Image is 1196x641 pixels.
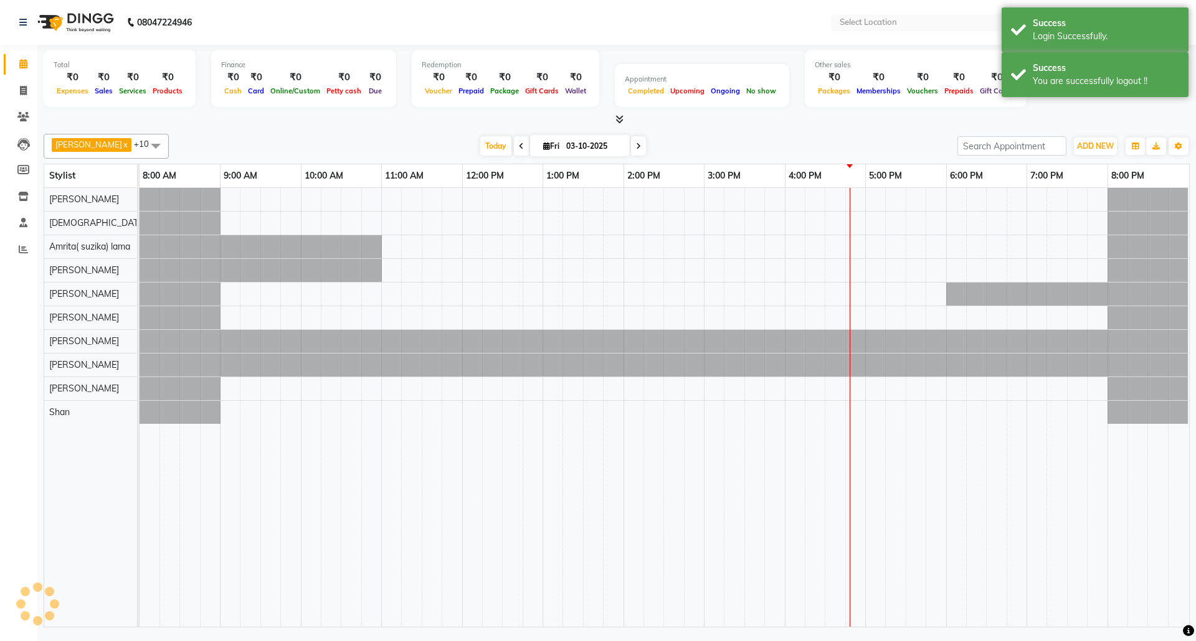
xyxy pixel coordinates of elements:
a: 11:00 AM [382,167,427,185]
span: Card [245,87,267,95]
a: 9:00 AM [221,167,260,185]
span: Shan [49,406,70,418]
span: Gift Cards [522,87,562,95]
span: Completed [625,87,667,95]
span: [PERSON_NAME] [49,383,119,394]
div: ₹0 [487,70,522,85]
div: ₹0 [853,70,904,85]
span: Products [149,87,186,95]
span: [DEMOGRAPHIC_DATA] [49,217,146,228]
a: 10:00 AM [301,167,346,185]
div: ₹0 [92,70,116,85]
a: 6:00 PM [947,167,986,185]
div: Finance [221,60,386,70]
div: You are successfully logout !! [1033,75,1179,88]
span: Services [116,87,149,95]
span: Voucher [422,87,455,95]
span: No show [743,87,779,95]
a: x [122,139,128,149]
div: ₹0 [364,70,386,85]
div: ₹0 [977,70,1017,85]
a: 1:00 PM [543,167,582,185]
span: [PERSON_NAME] [55,139,122,149]
span: Due [366,87,385,95]
span: Package [487,87,522,95]
a: 5:00 PM [866,167,905,185]
span: Today [480,136,511,156]
div: ₹0 [149,70,186,85]
div: ₹0 [116,70,149,85]
span: Prepaid [455,87,487,95]
div: Login Successfully. [1033,30,1179,43]
span: Online/Custom [267,87,323,95]
span: Petty cash [323,87,364,95]
div: ₹0 [522,70,562,85]
span: Cash [221,87,245,95]
a: 12:00 PM [463,167,507,185]
div: ₹0 [54,70,92,85]
a: 8:00 PM [1108,167,1147,185]
span: Packages [815,87,853,95]
div: Success [1033,17,1179,30]
span: Vouchers [904,87,941,95]
div: Appointment [625,74,779,85]
span: [PERSON_NAME] [49,194,119,205]
span: [PERSON_NAME] [49,288,119,299]
button: ADD NEW [1074,138,1117,155]
div: ₹0 [455,70,487,85]
span: Stylist [49,170,75,181]
div: ₹0 [221,70,245,85]
span: Wallet [562,87,589,95]
span: Memberships [853,87,904,95]
div: ₹0 [941,70,977,85]
span: Expenses [54,87,92,95]
input: Search Appointment [957,136,1066,156]
span: Gift Cards [977,87,1017,95]
span: Ongoing [708,87,743,95]
div: ₹0 [904,70,941,85]
div: ₹0 [422,70,455,85]
input: 2025-10-03 [562,137,625,156]
div: Success [1033,62,1179,75]
span: Amrita( suzika) lama [49,241,130,252]
span: +10 [134,139,158,149]
div: Other sales [815,60,1017,70]
div: ₹0 [267,70,323,85]
span: [PERSON_NAME] [49,359,119,370]
span: [PERSON_NAME] [49,264,119,276]
span: Prepaids [941,87,977,95]
div: Select Location [840,16,897,29]
div: Redemption [422,60,589,70]
a: 3:00 PM [705,167,744,185]
b: 08047224946 [137,5,192,40]
span: ADD NEW [1077,141,1114,151]
a: 4:00 PM [785,167,825,185]
div: ₹0 [562,70,589,85]
div: ₹0 [323,70,364,85]
span: Fri [540,141,562,151]
span: [PERSON_NAME] [49,335,119,347]
img: logo [32,5,117,40]
div: ₹0 [815,70,853,85]
a: 2:00 PM [624,167,663,185]
div: Total [54,60,186,70]
a: 8:00 AM [140,167,179,185]
span: Sales [92,87,116,95]
span: Upcoming [667,87,708,95]
div: ₹0 [245,70,267,85]
span: [PERSON_NAME] [49,312,119,323]
a: 7:00 PM [1027,167,1066,185]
